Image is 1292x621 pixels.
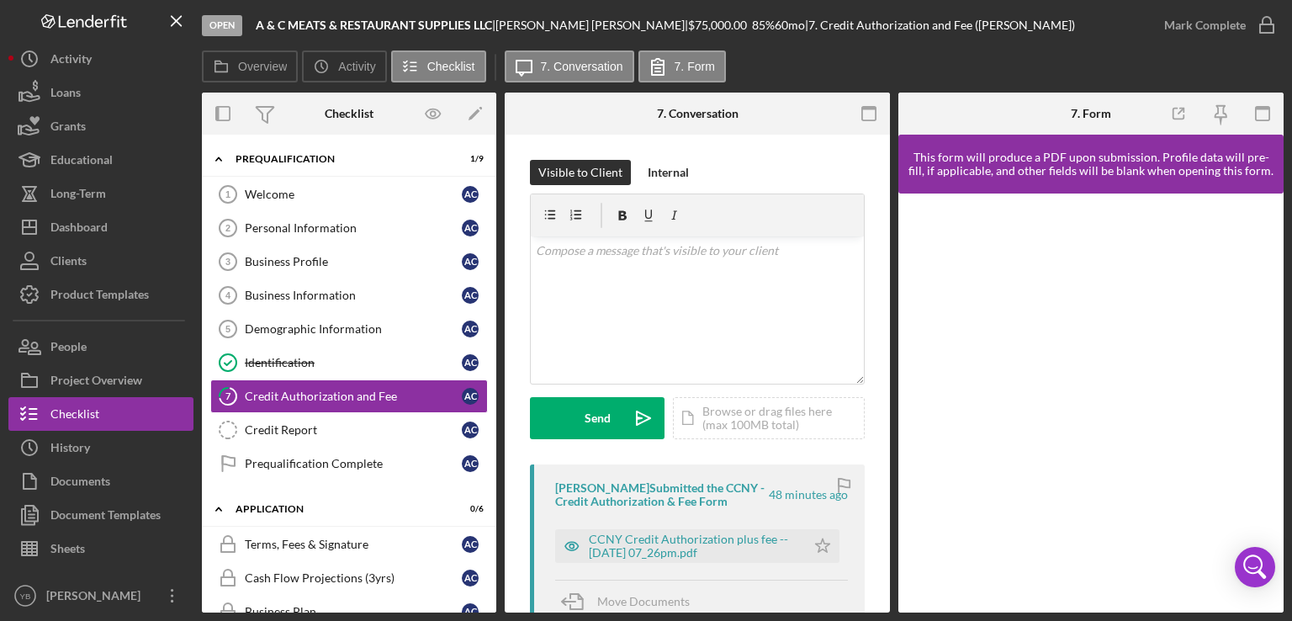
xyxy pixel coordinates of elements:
[462,253,479,270] div: A C
[238,60,287,73] label: Overview
[225,189,230,199] tspan: 1
[8,579,193,613] button: YB[PERSON_NAME]
[462,422,479,438] div: A C
[245,390,462,403] div: Credit Authorization and Fee
[555,529,839,563] button: CCNY Credit Authorization plus fee -- [DATE] 07_26pm.pdf
[50,498,161,536] div: Document Templates
[50,431,90,469] div: History
[236,504,442,514] div: Application
[245,538,462,551] div: Terms, Fees & Signature
[1147,8,1284,42] button: Mark Complete
[462,455,479,472] div: A C
[462,186,479,203] div: A C
[8,364,193,397] button: Project Overview
[245,188,462,201] div: Welcome
[338,60,375,73] label: Activity
[530,160,631,185] button: Visible to Client
[462,321,479,337] div: A C
[210,178,488,211] a: 1WelcomeAC
[1071,107,1111,120] div: 7. Form
[245,356,462,369] div: Identification
[589,533,797,560] div: CCNY Credit Authorization plus fee -- [DATE] 07_26pm.pdf
[245,255,462,268] div: Business Profile
[210,279,488,312] a: 4Business InformationAC
[427,60,475,73] label: Checklist
[210,561,488,595] a: Cash Flow Projections (3yrs)AC
[462,570,479,586] div: A C
[462,388,479,405] div: A C
[256,19,495,32] div: |
[245,289,462,302] div: Business Information
[245,423,462,437] div: Credit Report
[453,504,484,514] div: 0 / 6
[225,324,230,334] tspan: 5
[8,532,193,565] button: Sheets
[210,346,488,379] a: IdentificationAC
[42,579,151,617] div: [PERSON_NAME]
[462,536,479,553] div: A C
[210,447,488,480] a: Prequalification CompleteAC
[915,210,1268,596] iframe: Lenderfit form
[555,481,766,508] div: [PERSON_NAME] Submitted the CCNY - Credit Authorization & Fee Form
[256,18,492,32] b: A & C MEATS & RESTAURANT SUPPLIES LLC
[236,154,442,164] div: Prequalification
[907,151,1275,178] div: This form will produce a PDF upon submission. Profile data will pre-fill, if applicable, and othe...
[530,397,665,439] button: Send
[462,220,479,236] div: A C
[20,592,31,601] text: YB
[210,312,488,346] a: 5Demographic InformationAC
[638,50,726,82] button: 7. Form
[462,287,479,304] div: A C
[657,107,739,120] div: 7. Conversation
[8,397,193,431] button: Checklist
[585,397,611,439] div: Send
[245,221,462,235] div: Personal Information
[8,498,193,532] button: Document Templates
[245,322,462,336] div: Demographic Information
[210,528,488,561] a: Terms, Fees & SignatureAC
[8,464,193,498] button: Documents
[325,107,373,120] div: Checklist
[50,464,110,502] div: Documents
[245,457,462,470] div: Prequalification Complete
[688,19,752,32] div: $75,000.00
[805,19,1075,32] div: | 7. Credit Authorization and Fee ([PERSON_NAME])
[675,60,715,73] label: 7. Form
[8,431,193,464] button: History
[210,413,488,447] a: Credit ReportAC
[541,60,623,73] label: 7. Conversation
[648,160,689,185] div: Internal
[210,211,488,245] a: 2Personal InformationAC
[1235,547,1275,587] div: Open Intercom Messenger
[50,532,85,570] div: Sheets
[225,390,231,401] tspan: 7
[752,19,775,32] div: 85 %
